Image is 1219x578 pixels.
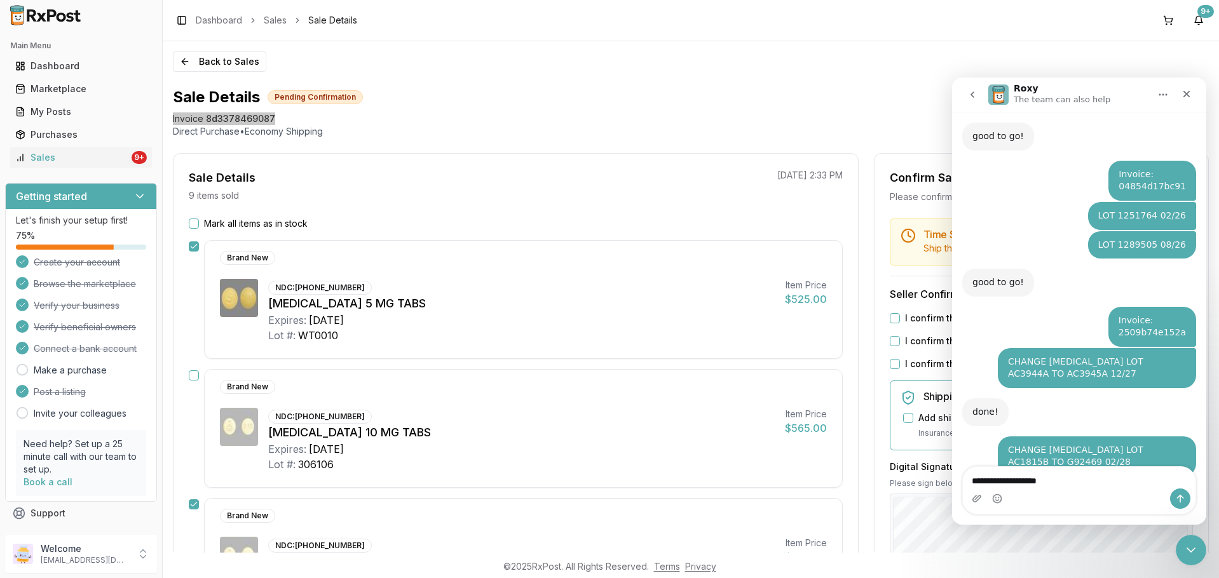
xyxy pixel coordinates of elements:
[890,191,1193,203] div: Please confirm you have all items in stock before proceeding
[268,281,372,295] div: NDC: [PHONE_NUMBER]
[952,77,1206,525] iframe: Intercom live chat
[1188,10,1209,30] button: 9+
[10,123,152,146] a: Purchases
[1176,535,1206,565] iframe: Intercom live chat
[220,380,275,394] div: Brand New
[220,537,258,575] img: Jardiance 10 MG TABS
[654,561,680,572] a: Terms
[34,299,119,312] span: Verify your business
[10,77,152,100] a: Marketplace
[206,112,275,125] span: 8d3378469087
[196,14,357,27] nav: breadcrumb
[15,151,129,164] div: Sales
[220,279,258,317] img: Farxiga 5 MG TABS
[5,147,157,168] button: Sales9+
[220,251,275,265] div: Brand New
[268,424,775,441] div: [MEDICAL_DATA] 10 MG TABS
[785,537,827,549] div: Item Price
[5,5,86,25] img: RxPost Logo
[15,105,147,118] div: My Posts
[298,328,338,343] div: WT0010
[41,555,129,565] p: [EMAIL_ADDRESS][DOMAIN_NAME]
[777,169,843,182] p: [DATE] 2:33 PM
[5,124,157,145] button: Purchases
[918,412,1166,424] label: Add shipping insurance for $67.20 ( 1.5 % of order value)
[34,256,120,269] span: Create your account
[173,87,260,107] h1: Sale Details
[173,51,266,72] button: Back to Sales
[132,151,147,164] div: 9+
[34,386,86,398] span: Post a listing
[268,328,296,343] div: Lot #:
[298,457,334,472] div: 306106
[5,56,157,76] button: Dashboard
[34,342,137,355] span: Connect a bank account
[10,146,152,169] a: Sales9+
[268,410,372,424] div: NDC: [PHONE_NUMBER]
[16,189,87,204] h3: Getting started
[268,441,306,457] div: Expires:
[264,14,287,27] a: Sales
[173,125,1209,138] p: Direct Purchase • Economy Shipping
[15,128,147,141] div: Purchases
[785,279,827,292] div: Item Price
[189,169,255,187] div: Sale Details
[220,509,275,523] div: Brand New
[890,478,1193,488] p: Please sign below to confirm your acceptance of this order
[905,335,1168,347] label: I confirm that all 8 selected items match the listed condition
[268,457,296,472] div: Lot #:
[785,292,827,307] div: $525.00
[34,407,126,420] a: Invite your colleagues
[5,525,157,548] button: Feedback
[34,278,136,290] span: Browse the marketplace
[685,561,716,572] a: Privacy
[5,502,157,525] button: Support
[34,364,107,377] a: Make a purchase
[34,321,136,333] span: Verify beneficial owners
[268,90,363,104] div: Pending Confirmation
[1197,5,1214,18] div: 9+
[16,229,35,242] span: 75 %
[15,60,147,72] div: Dashboard
[189,189,239,202] p: 9 items sold
[24,476,72,487] a: Book a call
[923,391,1182,401] h5: Shipping Insurance
[15,83,147,95] div: Marketplace
[10,55,152,77] a: Dashboard
[309,313,344,328] div: [DATE]
[918,427,1182,440] p: Insurance covers loss, damage, or theft during transit.
[890,169,962,187] div: Confirm Sale
[204,217,308,230] label: Mark all items as in stock
[13,544,33,564] img: User avatar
